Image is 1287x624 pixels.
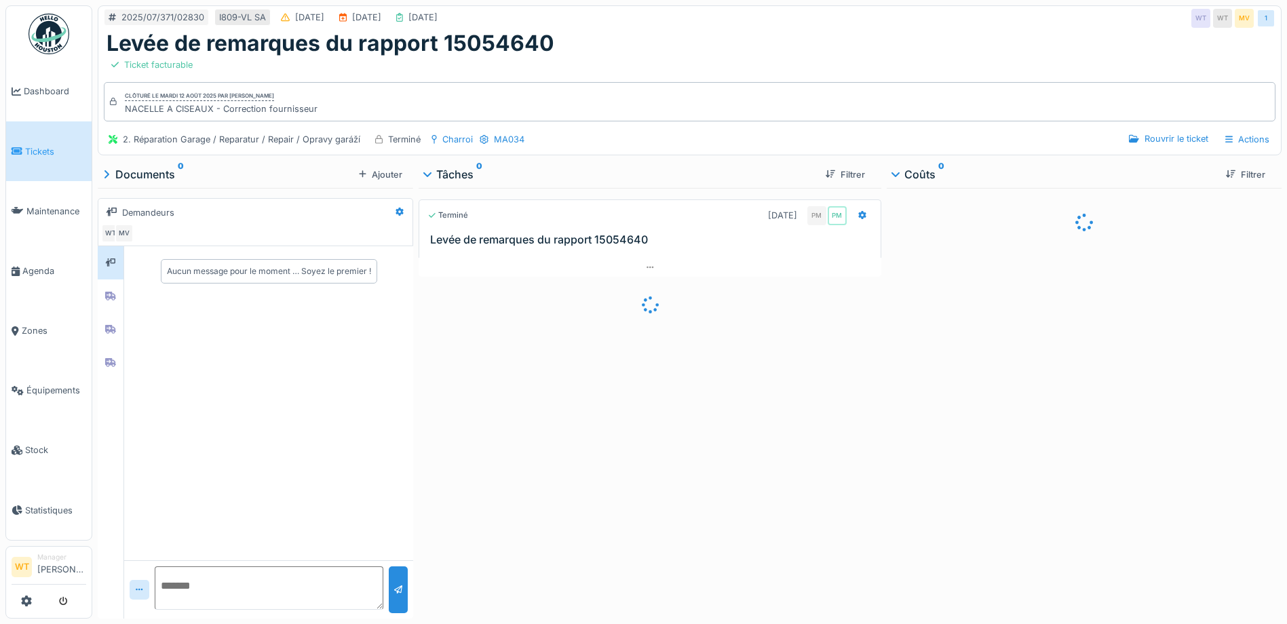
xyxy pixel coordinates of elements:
[6,301,92,361] a: Zones
[107,31,554,56] h1: Levée de remarques du rapport 15054640
[167,265,371,277] div: Aucun message pour le moment … Soyez le premier !
[25,504,86,517] span: Statistiques
[37,552,86,581] li: [PERSON_NAME]
[22,324,86,337] span: Zones
[6,62,92,121] a: Dashboard
[219,11,266,24] div: I809-VL SA
[424,166,815,182] div: Tâches
[12,552,86,585] a: WT Manager[PERSON_NAME]
[6,121,92,181] a: Tickets
[25,145,86,158] span: Tickets
[892,166,1214,182] div: Coûts
[430,233,875,246] h3: Levée de remarques du rapport 15054640
[122,206,174,219] div: Demandeurs
[938,166,944,182] sup: 0
[103,166,353,182] div: Documents
[26,384,86,397] span: Équipements
[476,166,482,182] sup: 0
[1191,9,1210,28] div: WT
[125,92,274,101] div: Clôturé le mardi 12 août 2025 par [PERSON_NAME]
[178,166,184,182] sup: 0
[12,557,32,577] li: WT
[388,133,421,146] div: Terminé
[24,85,86,98] span: Dashboard
[6,421,92,480] a: Stock
[1256,9,1275,28] div: 1
[115,224,134,243] div: MV
[6,480,92,540] a: Statistiques
[352,11,381,24] div: [DATE]
[408,11,438,24] div: [DATE]
[125,102,318,115] div: NACELLE A CISEAUX - Correction fournisseur
[1235,9,1254,28] div: MV
[6,241,92,300] a: Agenda
[6,361,92,421] a: Équipements
[25,444,86,456] span: Stock
[6,181,92,241] a: Maintenance
[22,265,86,277] span: Agenda
[353,165,408,184] div: Ajouter
[121,11,204,24] div: 2025/07/371/02830
[768,209,797,222] div: [DATE]
[820,165,870,184] div: Filtrer
[427,210,468,221] div: Terminé
[26,205,86,218] span: Maintenance
[101,224,120,243] div: WT
[1123,130,1213,148] div: Rouvrir le ticket
[828,206,847,225] div: PM
[124,58,193,71] div: Ticket facturable
[1221,165,1271,184] div: Filtrer
[494,133,524,146] div: MA034
[295,11,324,24] div: [DATE]
[37,552,86,562] div: Manager
[1219,130,1275,149] div: Actions
[442,133,473,146] div: Charroi
[807,206,826,225] div: PM
[123,133,360,146] div: 2. Réparation Garage / Reparatur / Repair / Opravy garáží
[1213,9,1232,28] div: WT
[28,14,69,54] img: Badge_color-CXgf-gQk.svg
